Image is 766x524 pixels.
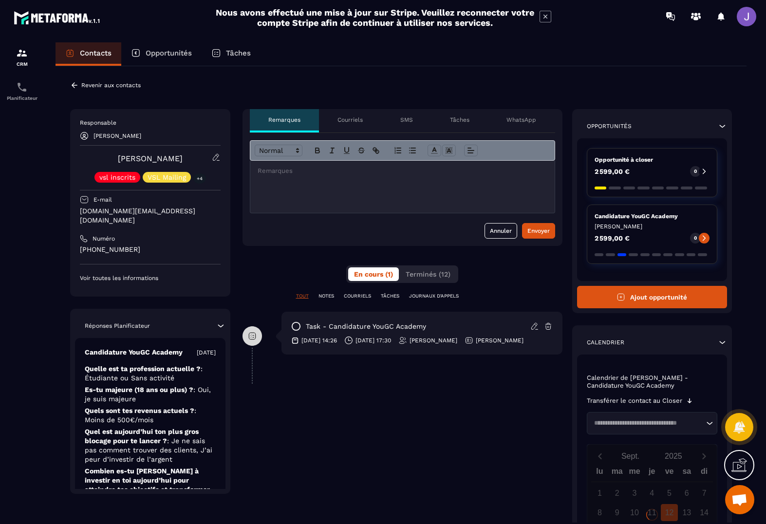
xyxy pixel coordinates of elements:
[2,61,41,67] p: CRM
[93,132,141,139] p: [PERSON_NAME]
[80,49,112,57] p: Contacts
[85,322,150,330] p: Réponses Planificateur
[2,95,41,101] p: Planificateur
[506,116,536,124] p: WhatsApp
[301,337,337,344] p: [DATE] 14:26
[16,81,28,93] img: scheduler
[400,116,413,124] p: SMS
[85,467,216,513] p: Combien es-tu [PERSON_NAME] à investir en toi aujourd’hui pour atteindre tes objectifs et transfo...
[476,337,523,344] p: [PERSON_NAME]
[337,116,363,124] p: Courriels
[400,267,456,281] button: Terminés (12)
[522,223,555,239] button: Envoyer
[318,293,334,299] p: NOTES
[226,49,251,57] p: Tâches
[354,270,393,278] span: En cours (1)
[577,286,728,308] button: Ajout opportunité
[14,9,101,26] img: logo
[85,437,212,463] span: : Je ne sais pas comment trouver des clients, J’ai peur d’investir de l’argent
[595,212,710,220] p: Candidature YouGC Academy
[725,485,754,514] div: Ouvrir le chat
[595,156,710,164] p: Opportunité à closer
[694,168,697,175] p: 0
[85,348,183,357] p: Candidature YouGC Academy
[410,337,457,344] p: [PERSON_NAME]
[355,337,391,344] p: [DATE] 17:30
[381,293,399,299] p: TÂCHES
[694,235,697,242] p: 0
[80,206,221,225] p: [DOMAIN_NAME][EMAIL_ADDRESS][DOMAIN_NAME]
[587,122,632,130] p: Opportunités
[595,223,710,230] p: [PERSON_NAME]
[146,49,192,57] p: Opportunités
[121,42,202,66] a: Opportunités
[80,119,221,127] p: Responsable
[595,168,630,175] p: 2 599,00 €
[148,174,186,181] p: VSL Mailing
[2,40,41,74] a: formationformationCRM
[118,154,183,163] a: [PERSON_NAME]
[193,173,206,184] p: +4
[348,267,399,281] button: En cours (1)
[85,406,216,425] p: Quels sont tes revenus actuels ?
[80,245,221,254] p: [PHONE_NUMBER]
[527,226,550,236] div: Envoyer
[202,42,261,66] a: Tâches
[296,293,309,299] p: TOUT
[93,196,112,204] p: E-mail
[595,235,630,242] p: 2 599,00 €
[406,270,450,278] span: Terminés (12)
[93,235,115,243] p: Numéro
[56,42,121,66] a: Contacts
[587,397,682,405] p: Transférer le contact au Closer
[197,349,216,356] p: [DATE]
[268,116,300,124] p: Remarques
[450,116,469,124] p: Tâches
[485,223,517,239] button: Annuler
[409,293,459,299] p: JOURNAUX D'APPELS
[215,7,535,28] h2: Nous avons effectué une mise à jour sur Stripe. Veuillez reconnecter votre compte Stripe afin de ...
[2,74,41,108] a: schedulerschedulerPlanificateur
[16,47,28,59] img: formation
[587,338,624,346] p: Calendrier
[587,374,718,390] p: Calendrier de [PERSON_NAME] - Candidature YouGC Academy
[591,418,704,428] input: Search for option
[99,174,135,181] p: vsl inscrits
[344,293,371,299] p: COURRIELS
[85,427,216,464] p: Quel est aujourd’hui ton plus gros blocage pour te lancer ?
[81,82,141,89] p: Revenir aux contacts
[80,274,221,282] p: Voir toutes les informations
[587,412,718,434] div: Search for option
[85,364,216,383] p: Quelle est ta profession actuelle ?
[85,385,216,404] p: Es-tu majeure (18 ans ou plus) ?
[306,322,426,331] p: task - Candidature YouGC Academy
